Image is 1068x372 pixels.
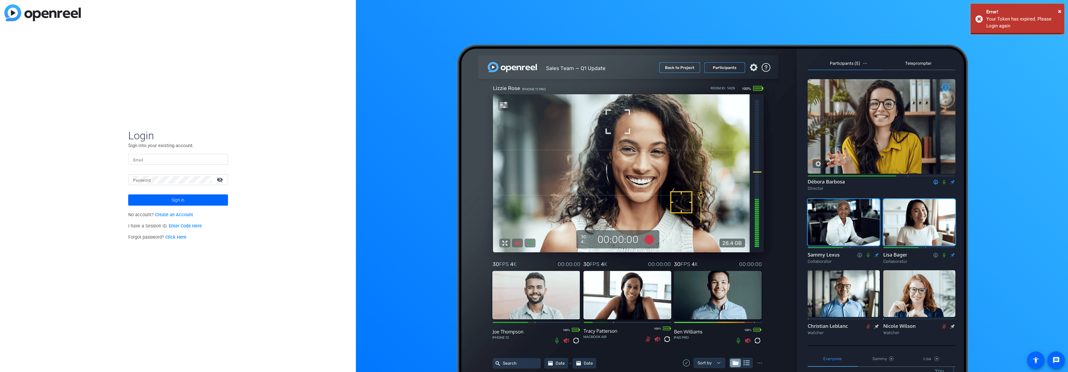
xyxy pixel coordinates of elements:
p: Sign into your existing account. [128,142,228,149]
span: Forgot password? [128,235,187,240]
button: Sign in [128,194,228,206]
div: Error! [986,8,1060,16]
div: Your Token has expired. Please Login again [986,16,1060,30]
span: × [1058,7,1061,15]
mat-icon: accessibility [1032,356,1040,364]
span: Login [128,129,228,142]
a: Enter Code Here [169,223,202,229]
mat-label: Email [133,158,143,162]
input: Enter Email Address [133,156,223,163]
span: I have a Session ID. [128,223,202,229]
mat-icon: visibility_off [213,175,228,184]
a: Click Here [165,235,187,240]
mat-label: Password [133,178,151,183]
button: Close [1058,7,1061,16]
img: blue-gradient.svg [4,4,81,21]
mat-icon: message [1052,356,1060,364]
span: No account? [128,212,193,217]
span: Sign in [172,192,184,208]
a: Create an Account [155,212,193,217]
